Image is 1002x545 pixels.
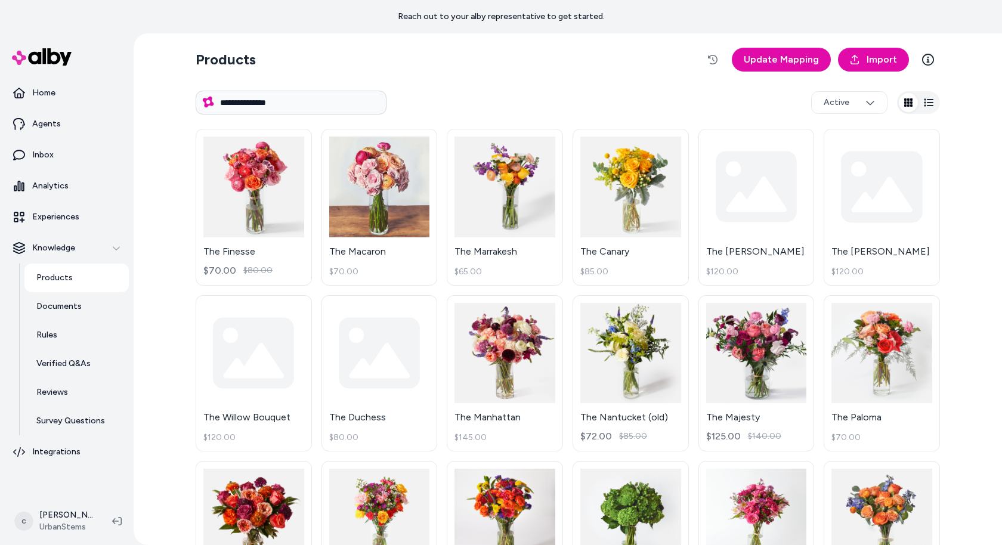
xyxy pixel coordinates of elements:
a: Agents [5,110,129,138]
a: The FinesseThe Finesse$70.00$80.00 [196,129,312,286]
a: Reviews [24,378,129,407]
p: Documents [36,301,82,312]
p: Experiences [32,211,79,223]
p: Survey Questions [36,415,105,427]
a: Import [838,48,909,72]
span: UrbanStems [39,521,93,533]
a: The Willow Bouquet$120.00 [196,295,312,452]
p: Agents [32,118,61,130]
span: c [14,512,33,531]
a: Analytics [5,172,129,200]
a: The MarrakeshThe Marrakesh$65.00 [447,129,563,286]
a: Rules [24,321,129,349]
a: The ManhattanThe Manhattan$145.00 [447,295,563,452]
a: Update Mapping [732,48,831,72]
p: [PERSON_NAME] [39,509,93,521]
a: The Nantucket (old)The Nantucket (old)$72.00$85.00 [573,295,689,452]
a: Products [24,264,129,292]
p: Inbox [32,149,54,161]
a: The [PERSON_NAME]$120.00 [698,129,815,286]
span: Import [867,52,897,67]
a: Integrations [5,438,129,466]
h2: Products [196,50,256,69]
a: The CanaryThe Canary$85.00 [573,129,689,286]
p: Rules [36,329,57,341]
a: The MacaronThe Macaron$70.00 [321,129,438,286]
button: Active [811,91,887,114]
p: Verified Q&As [36,358,91,370]
p: Products [36,272,73,284]
a: Verified Q&As [24,349,129,378]
button: c[PERSON_NAME]UrbanStems [7,502,103,540]
p: Knowledge [32,242,75,254]
a: Documents [24,292,129,321]
a: The [PERSON_NAME]$120.00 [824,129,940,286]
p: Integrations [32,446,81,458]
button: Knowledge [5,234,129,262]
p: Reviews [36,386,68,398]
a: Survey Questions [24,407,129,435]
a: Home [5,79,129,107]
img: alby Logo [12,48,72,66]
p: Home [32,87,55,99]
a: The Duchess$80.00 [321,295,438,452]
p: Reach out to your alby representative to get started. [398,11,605,23]
a: Experiences [5,203,129,231]
span: Update Mapping [744,52,819,67]
a: The MajestyThe Majesty$125.00$140.00 [698,295,815,452]
a: The PalomaThe Paloma$70.00 [824,295,940,452]
a: Inbox [5,141,129,169]
p: Analytics [32,180,69,192]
